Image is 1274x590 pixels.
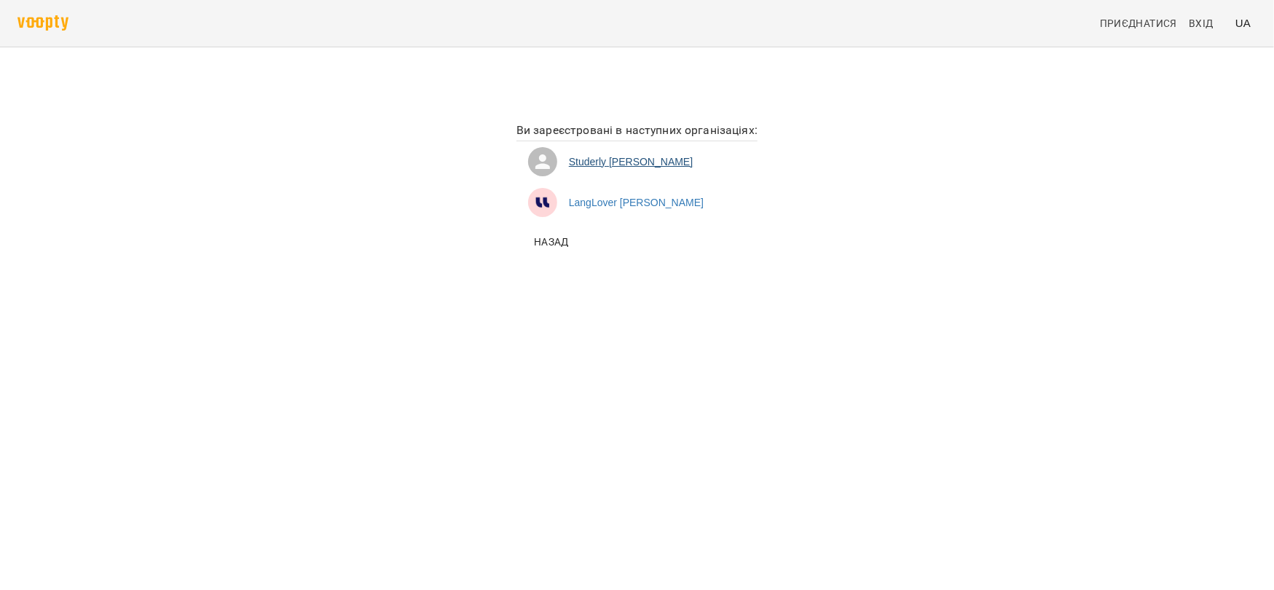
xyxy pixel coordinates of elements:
li: LangLover [PERSON_NAME] [516,182,758,223]
span: Назад [534,233,569,251]
span: UA [1235,15,1251,31]
li: Studerly [PERSON_NAME] [516,141,758,182]
h6: Ви зареєстровані в наступних організаціях: [516,120,758,141]
img: 1255ca683a57242d3abe33992970777d.jpg [528,188,557,217]
a: Приєднатися [1094,10,1183,36]
button: UA [1230,9,1257,36]
span: Приєднатися [1100,15,1177,32]
a: Вхід [1183,10,1230,36]
button: Назад [528,229,575,255]
img: voopty.png [17,15,68,31]
span: Вхід [1189,15,1214,32]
